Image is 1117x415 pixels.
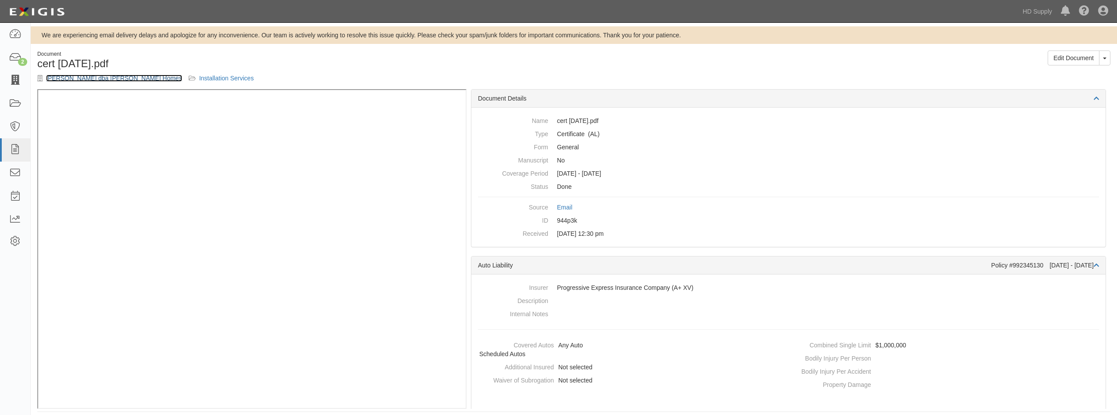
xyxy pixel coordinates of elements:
[478,154,1099,167] dd: No
[18,58,27,66] div: 2
[478,167,548,178] dt: Coverage Period
[792,339,1103,352] dd: $1,000,000
[478,180,1099,193] dd: Done
[478,214,1099,227] dd: 944p3k
[478,114,1099,127] dd: cert [DATE].pdf
[478,227,548,238] dt: Received
[478,127,1099,141] dd: Auto Liability
[792,352,871,363] dt: Bodily Injury Per Person
[475,374,554,385] dt: Waiver of Subrogation
[1048,51,1099,65] a: Edit Document
[478,127,548,138] dt: Type
[478,201,548,212] dt: Source
[478,167,1099,180] dd: [DATE] - [DATE]
[478,114,548,125] dt: Name
[478,180,548,191] dt: Status
[478,227,1099,240] dd: [DATE] 12:30 pm
[792,365,871,376] dt: Bodily Injury Per Accident
[199,75,254,82] a: Installation Services
[478,294,548,305] dt: Description
[475,339,554,350] dt: Covered Autos
[7,4,67,20] img: logo-5460c22ac91f19d4615b14bd174203de0afe785f0fc80cf4dbbc73dc1793850b.png
[478,307,548,318] dt: Internal Notes
[475,361,554,372] dt: Additional Insured
[37,58,567,69] h1: cert [DATE].pdf
[475,361,785,374] dd: Not selected
[31,31,1117,40] div: We are experiencing email delivery delays and apologize for any inconvenience. Our team is active...
[471,90,1106,108] div: Document Details
[478,141,1099,154] dd: General
[478,154,548,165] dt: Manuscript
[478,141,548,152] dt: Form
[475,339,785,361] dd: Any Auto, Scheduled Autos
[478,281,1099,294] dd: Progressive Express Insurance Company (A+ XV)
[478,281,548,292] dt: Insurer
[1018,3,1056,20] a: HD Supply
[792,339,871,350] dt: Combined Single Limit
[1079,6,1089,17] i: Help Center - Complianz
[478,214,548,225] dt: ID
[475,374,785,387] dd: Not selected
[46,75,182,82] a: [PERSON_NAME] dba [PERSON_NAME] Homes
[478,261,991,270] div: Auto Liability
[557,204,572,211] a: Email
[792,378,871,389] dt: Property Damage
[991,261,1099,270] div: Policy #992345130 [DATE] - [DATE]
[37,51,567,58] div: Document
